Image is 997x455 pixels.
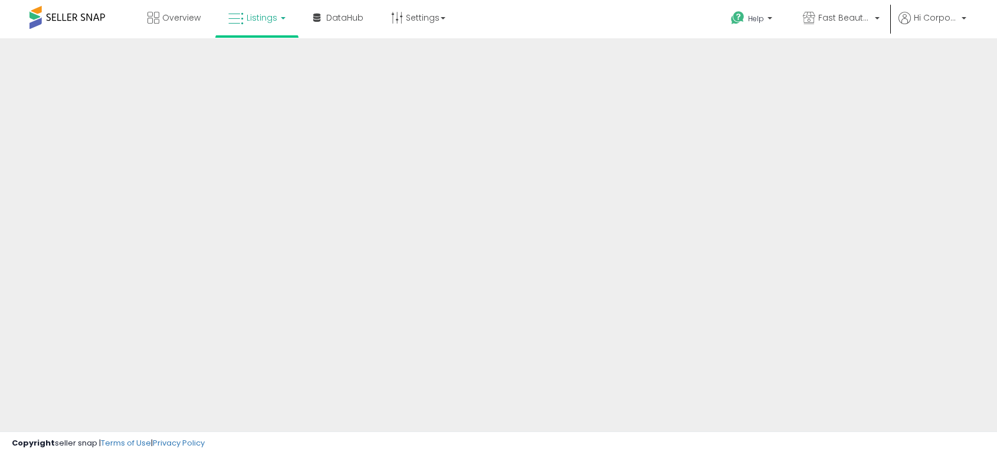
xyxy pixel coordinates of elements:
[101,437,151,449] a: Terms of Use
[818,12,871,24] span: Fast Beauty ([GEOGRAPHIC_DATA])
[326,12,363,24] span: DataHub
[898,12,966,38] a: Hi Corporate
[247,12,277,24] span: Listings
[914,12,958,24] span: Hi Corporate
[153,437,205,449] a: Privacy Policy
[721,2,784,38] a: Help
[12,437,55,449] strong: Copyright
[748,14,764,24] span: Help
[162,12,201,24] span: Overview
[730,11,745,25] i: Get Help
[12,438,205,449] div: seller snap | |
